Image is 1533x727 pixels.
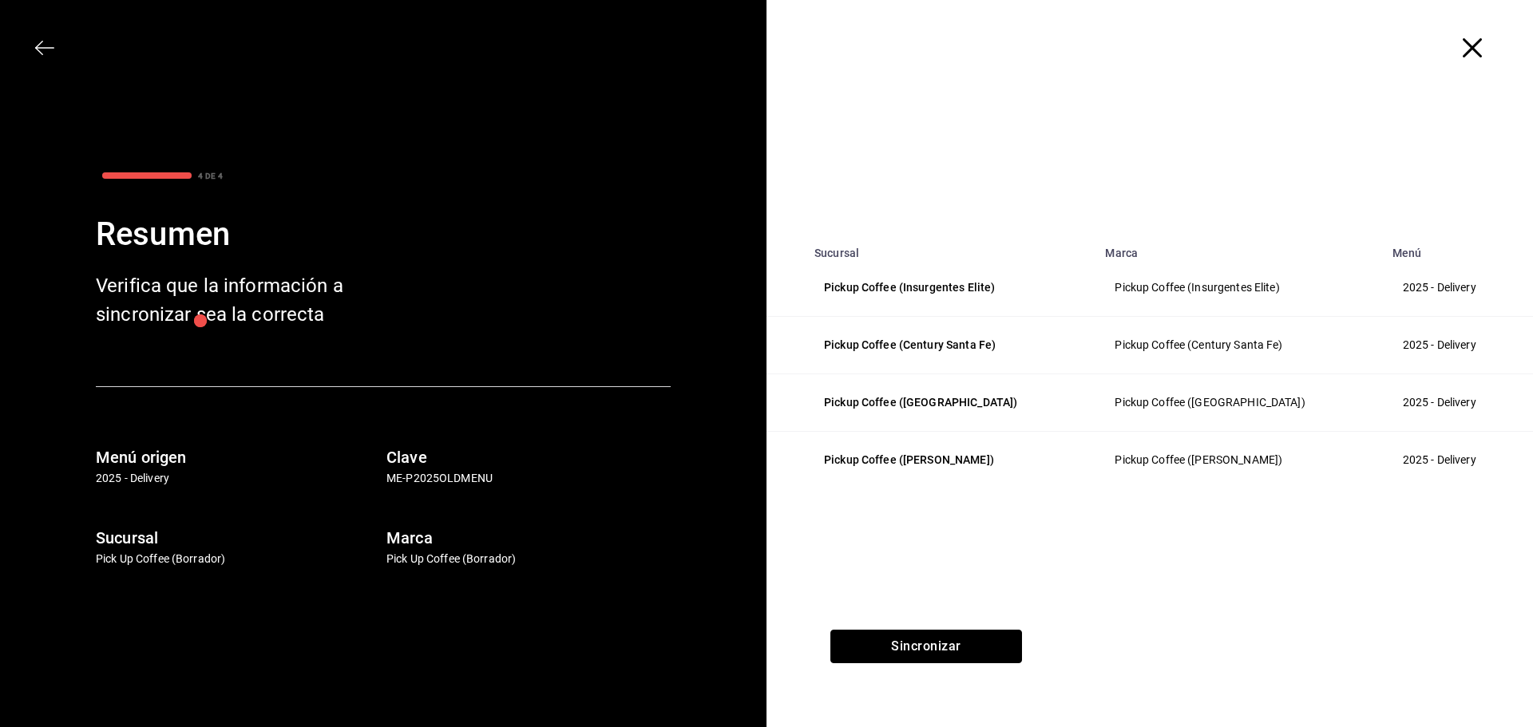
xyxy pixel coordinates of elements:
p: Pickup Coffee ([PERSON_NAME]) [1115,452,1363,468]
p: Pickup Coffee ([PERSON_NAME]) [824,452,1076,468]
h6: Clave [386,444,671,470]
h6: Sucursal [96,525,380,551]
p: Pickup Coffee ([GEOGRAPHIC_DATA]) [824,394,1076,411]
div: Verifica que la información a sincronizar sea la correcta [96,271,351,329]
th: Sucursal [805,237,1095,259]
th: Marca [1095,237,1382,259]
p: Pickup Coffee ([GEOGRAPHIC_DATA]) [1115,394,1363,411]
p: Pickup Coffee (Insurgentes Elite) [824,279,1076,296]
h6: Menú origen [96,444,380,470]
p: Pickup Coffee (Century Santa Fe) [824,337,1076,354]
button: Sincronizar [830,630,1022,663]
p: 2025 - Delivery [1403,279,1507,296]
p: Pick Up Coffee (Borrador) [386,551,671,567]
p: Pickup Coffee (Century Santa Fe) [1115,337,1363,354]
div: Resumen [96,211,671,259]
h6: Marca [386,525,671,551]
div: 4 DE 4 [198,170,223,182]
p: ME-P2025OLDMENU [386,470,671,487]
p: Pickup Coffee (Insurgentes Elite) [1115,279,1363,296]
p: 2025 - Delivery [96,470,380,487]
p: 2025 - Delivery [1403,337,1507,354]
th: Menú [1383,237,1533,259]
p: Pick Up Coffee (Borrador) [96,551,380,567]
p: 2025 - Delivery [1403,394,1507,411]
p: 2025 - Delivery [1403,452,1507,468]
